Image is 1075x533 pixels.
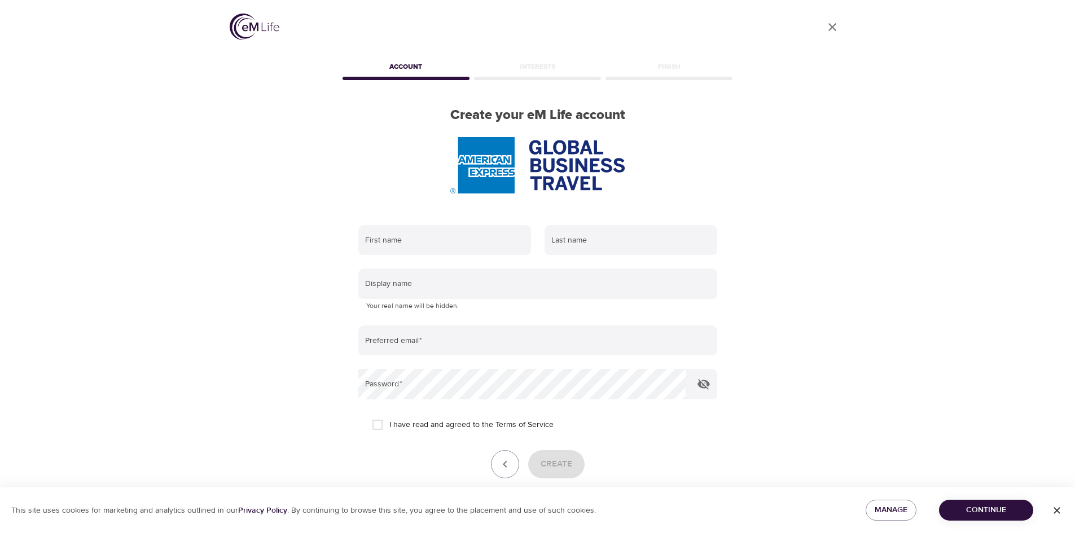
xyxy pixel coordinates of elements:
[366,301,709,312] p: Your real name will be hidden.
[230,14,279,40] img: logo
[238,505,287,516] a: Privacy Policy
[939,500,1033,521] button: Continue
[495,419,554,431] a: Terms of Service
[340,107,735,124] h2: Create your eM Life account
[875,503,907,517] span: Manage
[948,503,1024,517] span: Continue
[866,500,916,521] button: Manage
[389,419,554,431] span: I have read and agreed to the
[450,137,624,193] img: AmEx%20GBT%20logo.png
[819,14,846,41] a: close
